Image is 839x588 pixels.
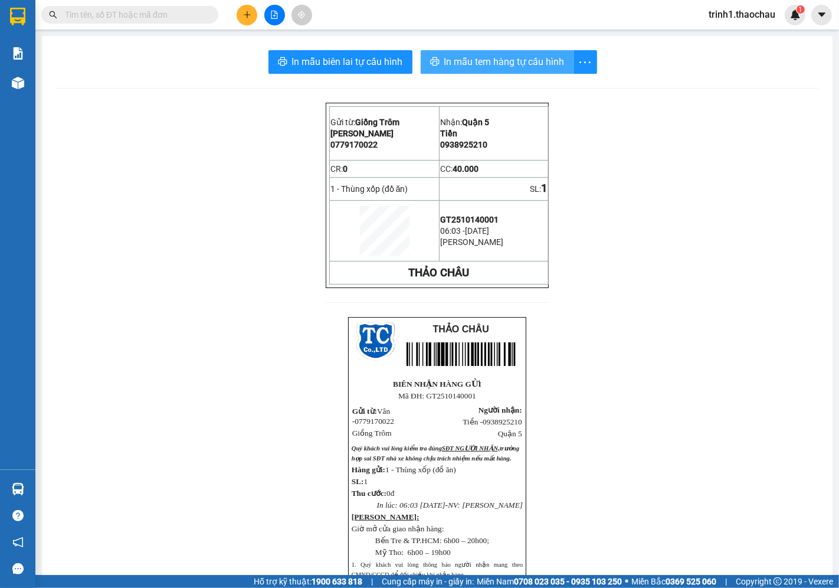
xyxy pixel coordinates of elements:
span: search [49,11,57,19]
span: 1 [798,5,802,14]
button: plus [237,5,257,25]
span: Miền Nam [477,575,622,588]
strong: THẢO CHÂU [409,266,470,279]
span: 1 - Thùng xốp (đồ ăn) [330,184,408,194]
span: [PERSON_NAME] [440,237,503,247]
img: logo [356,322,395,361]
strong: [PERSON_NAME]: [352,512,419,521]
span: SL: [352,477,364,486]
strong: BIÊN NHẬN HÀNG GỬI [393,380,481,388]
span: Miền Bắc [631,575,716,588]
img: warehouse-icon [12,77,24,89]
span: printer [430,57,440,68]
span: [DATE] [465,226,489,236]
button: caret-down [811,5,832,25]
span: ⚪️ [625,579,628,584]
span: Bến Tre & TP.HCM: 6h00 – 20h00; [375,536,489,545]
span: 0938925210 [440,140,487,149]
p: Gửi từ: [330,117,438,127]
img: logo-vxr [10,8,25,25]
strong: Hàng gửi: [352,465,385,474]
span: Giờ mở cửa giao nhận hàng: [352,524,444,533]
span: question-circle [12,510,24,521]
span: Gửi từ: [352,407,377,416]
span: Mỹ Tho: 6h00 – 19h00 [375,548,451,557]
span: Cung cấp máy in - giấy in: [382,575,474,588]
span: trinh1.thaochau [699,7,785,22]
td: CC: [440,160,549,178]
span: aim [297,11,306,19]
span: 1 - Thùng xốp (đồ ăn) [385,465,456,474]
button: file-add [264,5,285,25]
img: warehouse-icon [12,483,24,495]
span: printer [278,57,287,68]
span: Giồng Trôm [352,429,392,437]
strong: 1900 633 818 [312,577,362,586]
span: Giồng Trôm [355,117,399,127]
span: Tiền - [463,417,522,426]
span: 1 [364,477,368,486]
span: SL: [530,184,541,194]
span: NV: [PERSON_NAME] [448,501,523,509]
span: copyright [774,577,782,586]
span: In lúc: 06:03 [377,501,418,509]
span: SĐT NGƯỜI NHẬN, [442,445,500,452]
span: In mẫu tem hàng tự cấu hình [444,54,565,69]
span: [DATE] [420,501,445,509]
strong: 0708 023 035 - 0935 103 250 [514,577,622,586]
span: Quận 5 [498,429,522,438]
img: icon-new-feature [790,9,801,20]
span: 0 [343,164,348,174]
span: GT2510140001 [440,215,499,224]
span: 06:03 - [440,226,465,236]
p: Nhận: [440,117,548,127]
span: 40.000 [453,164,479,174]
button: printerIn mẫu biên lai tự cấu hình [268,50,412,74]
span: Người nhận: [479,406,522,414]
span: Mã ĐH: GT2510140001 [398,391,476,400]
span: Hỗ trợ kỹ thuật: [254,575,362,588]
span: Tiền [440,129,457,138]
span: more [574,55,597,70]
span: 0779170022 [355,417,394,426]
span: notification [12,537,24,548]
button: more [573,50,597,74]
span: 0đ [386,489,394,498]
span: Quý khách vui lòng kiểm tra đúng trường hợp sai SĐT nhà xe không chịu trách nhiệm nếu... [352,445,519,462]
span: 0938925210 [483,417,522,426]
span: In mẫu biên lai tự cấu hình [292,54,403,69]
span: [PERSON_NAME] [330,129,394,138]
span: 1. Quý khách vui lòng thông báo người nhận mang theo CMND/CCCD để đối chiếu khi nhận ha... [352,561,523,578]
span: caret-down [817,9,827,20]
span: Vân - [352,407,394,426]
span: Thu cước: [352,489,386,498]
span: message [12,563,24,574]
span: | [725,575,727,588]
span: plus [243,11,251,19]
sup: 1 [797,5,805,14]
img: solution-icon [12,47,24,60]
span: - [445,501,448,509]
strong: 0369 525 060 [666,577,716,586]
button: printerIn mẫu tem hàng tự cấu hình [421,50,574,74]
span: Quận 5 [462,117,489,127]
span: | [371,575,373,588]
span: file-add [270,11,278,19]
input: Tìm tên, số ĐT hoặc mã đơn [65,8,204,21]
span: 0779170022 [330,140,378,149]
td: CR: [330,160,440,178]
span: THẢO CHÂU [433,324,489,334]
span: 1 [541,182,548,195]
button: aim [291,5,312,25]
